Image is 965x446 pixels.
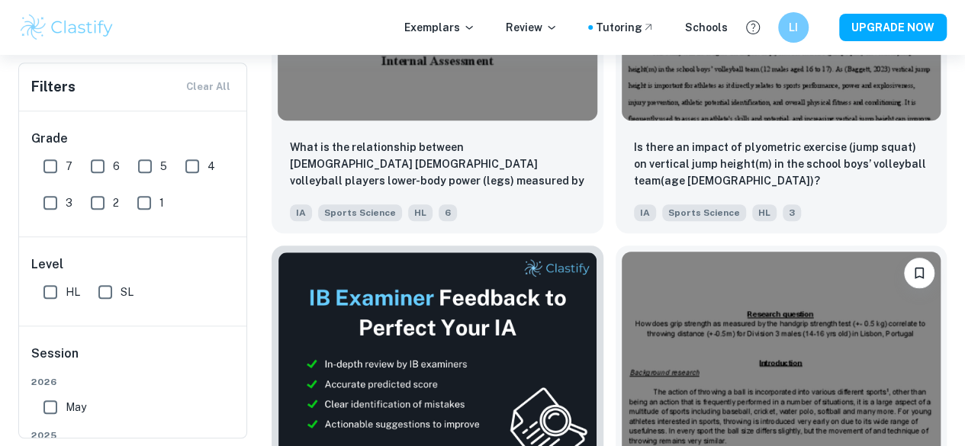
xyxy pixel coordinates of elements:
span: 4 [207,158,215,175]
span: SL [121,284,133,300]
h6: Level [31,255,236,274]
span: 7 [66,158,72,175]
p: Is there an impact of plyometric exercise (jump squat) on vertical jump height(m) in the school b... [634,139,929,189]
button: UPGRADE NOW [839,14,947,41]
span: IA [290,204,312,221]
h6: Session [31,345,236,375]
span: 2 [113,194,119,211]
span: Sports Science [318,204,402,221]
span: 3 [66,194,72,211]
span: HL [66,284,80,300]
span: IA [634,204,656,221]
p: What is the relationship between 15–16-year-old male volleyball players lower-body power (legs) m... [290,139,585,191]
a: Tutoring [596,19,655,36]
span: 2025 [31,428,236,442]
p: Exemplars [404,19,475,36]
span: HL [408,204,433,221]
span: Sports Science [662,204,746,221]
span: 6 [113,158,120,175]
button: Help and Feedback [740,14,766,40]
img: Clastify logo [18,12,115,43]
p: Review [506,19,558,36]
button: Bookmark [904,258,934,288]
a: Schools [685,19,728,36]
h6: Grade [31,130,236,148]
h6: Filters [31,76,76,98]
span: 6 [439,204,457,221]
h6: LI [785,19,803,36]
button: LI [778,12,809,43]
span: 2026 [31,375,236,389]
span: HL [752,204,777,221]
span: May [66,399,86,416]
span: 1 [159,194,164,211]
span: 3 [783,204,801,221]
span: 5 [160,158,167,175]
